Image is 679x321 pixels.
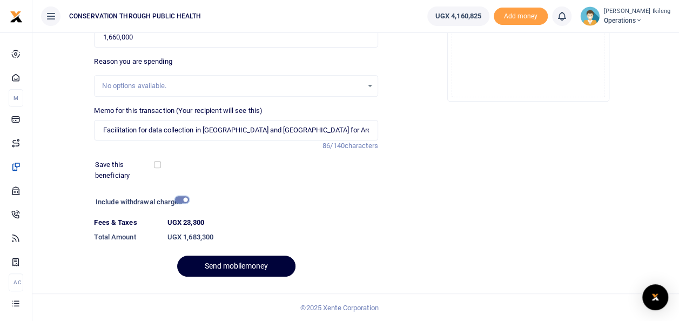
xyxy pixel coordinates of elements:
div: No options available. [102,81,362,91]
h6: UGX 1,683,300 [167,233,378,242]
a: Add money [494,11,548,19]
div: Open Intercom Messenger [642,284,668,310]
span: 86/140 [322,142,345,150]
label: UGX 23,300 [167,217,204,228]
label: Memo for this transaction (Your recipient will see this) [94,105,263,116]
li: Ac [9,273,23,291]
span: CONSERVATION THROUGH PUBLIC HEALTH [65,11,205,21]
button: Send mobilemoney [177,256,295,277]
a: logo-small logo-large logo-large [10,12,23,20]
li: M [9,89,23,107]
a: UGX 4,160,825 [427,6,489,26]
li: Toup your wallet [494,8,548,25]
small: [PERSON_NAME] Ikileng [604,7,670,16]
span: characters [345,142,378,150]
label: Reason you are spending [94,56,172,67]
li: Wallet ballance [423,6,494,26]
a: profile-user [PERSON_NAME] Ikileng Operations [580,6,670,26]
h6: Total Amount [94,233,158,242]
dt: Fees & Taxes [90,217,163,228]
span: Operations [604,16,670,25]
img: profile-user [580,6,600,26]
label: Save this beneficiary [95,159,156,180]
h6: Include withdrawal charges [96,198,184,206]
span: Add money [494,8,548,25]
input: UGX [94,27,378,48]
input: Enter extra information [94,120,378,141]
span: UGX 4,160,825 [435,11,481,22]
img: logo-small [10,10,23,23]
